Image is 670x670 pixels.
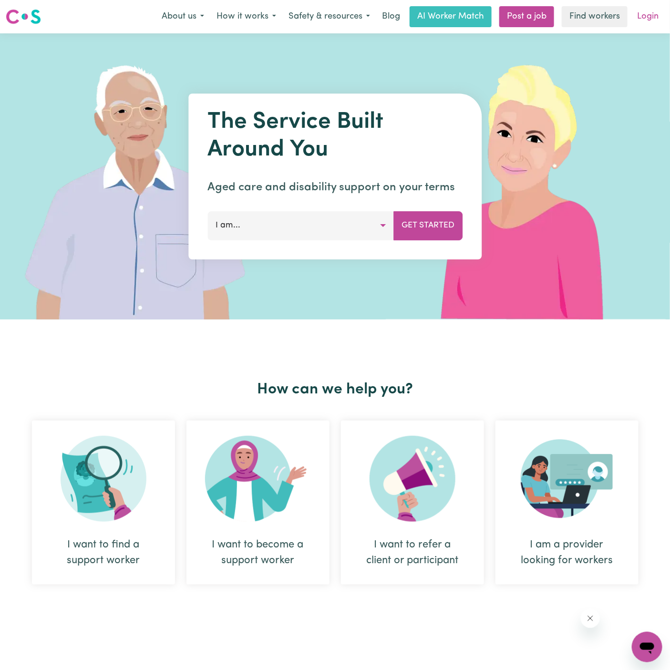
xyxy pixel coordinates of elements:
[209,537,307,568] div: I want to become a support worker
[518,537,616,568] div: I am a provider looking for workers
[207,179,463,196] p: Aged care and disability support on your terms
[393,211,463,240] button: Get Started
[499,6,554,27] a: Post a job
[207,109,463,164] h1: The Service Built Around You
[341,421,484,585] div: I want to refer a client or participant
[282,7,376,27] button: Safety & resources
[6,8,41,25] img: Careseekers logo
[6,6,41,28] a: Careseekers logo
[364,537,461,568] div: I want to refer a client or participant
[210,7,282,27] button: How it works
[6,7,58,14] span: Need any help?
[61,436,146,522] img: Search
[495,421,639,585] div: I am a provider looking for workers
[370,436,455,522] img: Refer
[562,6,628,27] a: Find workers
[521,436,613,522] img: Provider
[632,632,662,662] iframe: Button to launch messaging window
[155,7,210,27] button: About us
[207,211,394,240] button: I am...
[631,6,664,27] a: Login
[32,421,175,585] div: I want to find a support worker
[581,609,600,628] iframe: Close message
[205,436,311,522] img: Become Worker
[26,381,644,399] h2: How can we help you?
[376,6,406,27] a: Blog
[410,6,492,27] a: AI Worker Match
[55,537,152,568] div: I want to find a support worker
[186,421,330,585] div: I want to become a support worker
